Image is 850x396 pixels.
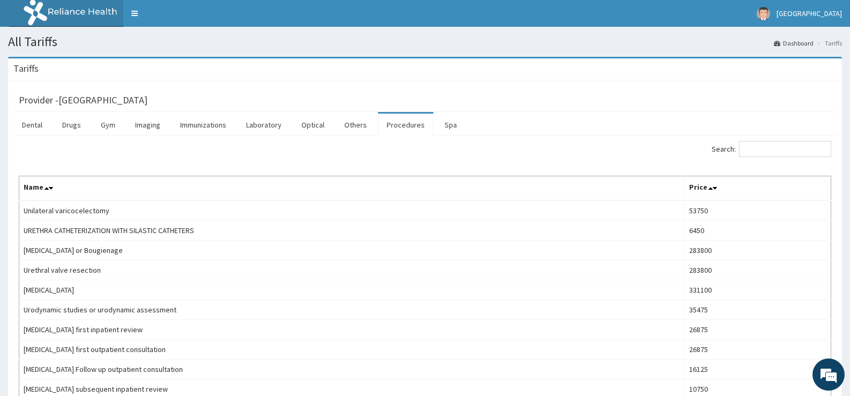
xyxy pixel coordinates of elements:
[172,114,235,136] a: Immunizations
[19,260,685,280] td: Urethral valve resection
[19,340,685,360] td: [MEDICAL_DATA] first outpatient consultation
[378,114,433,136] a: Procedures
[684,340,831,360] td: 26875
[5,274,204,311] textarea: Type your message and hit 'Enter'
[684,360,831,379] td: 16125
[336,114,375,136] a: Others
[293,114,333,136] a: Optical
[684,280,831,300] td: 331100
[436,114,465,136] a: Spa
[13,64,39,73] h3: Tariffs
[19,241,685,260] td: [MEDICAL_DATA] or Bougienage
[13,114,51,136] a: Dental
[238,114,290,136] a: Laboratory
[684,221,831,241] td: 6450
[684,260,831,280] td: 283800
[684,200,831,221] td: 53750
[815,39,842,48] li: Tariffs
[739,141,831,157] input: Search:
[19,300,685,320] td: Urodynamic studies or urodynamic assessment
[19,200,685,221] td: Unilateral varicocelectomy
[19,280,685,300] td: [MEDICAL_DATA]
[19,176,685,201] th: Name
[19,320,685,340] td: [MEDICAL_DATA] first inpatient review
[19,95,147,105] h3: Provider - [GEOGRAPHIC_DATA]
[19,360,685,379] td: [MEDICAL_DATA] Follow up outpatient consultation
[8,35,842,49] h1: All Tariffs
[777,9,842,18] span: [GEOGRAPHIC_DATA]
[712,141,831,157] label: Search:
[20,54,43,80] img: d_794563401_company_1708531726252_794563401
[19,221,685,241] td: URETHRA CATHETERIZATION WITH SILASTIC CATHETERS
[684,241,831,260] td: 283800
[54,114,90,136] a: Drugs
[774,39,814,48] a: Dashboard
[684,300,831,320] td: 35475
[92,114,124,136] a: Gym
[684,320,831,340] td: 26875
[176,5,202,31] div: Minimize live chat window
[757,7,770,20] img: User Image
[62,125,148,234] span: We're online!
[127,114,169,136] a: Imaging
[56,60,180,74] div: Chat with us now
[684,176,831,201] th: Price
